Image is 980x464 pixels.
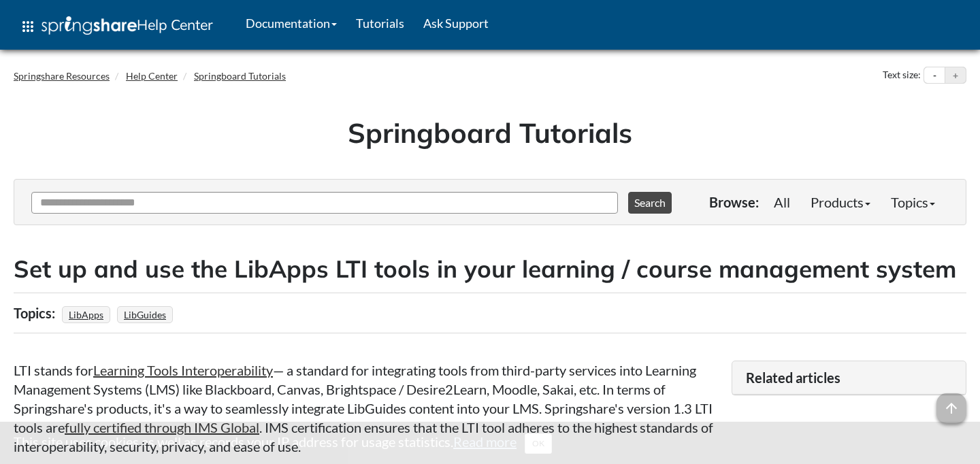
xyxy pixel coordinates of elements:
a: Help Center [126,70,178,82]
img: Springshare [42,16,137,35]
a: arrow_upward [936,395,966,411]
a: Documentation [236,6,346,40]
h2: Set up and use the LibApps LTI tools in your learning / course management system [14,252,966,286]
h1: Springboard Tutorials [24,114,956,152]
a: Springshare Resources [14,70,110,82]
a: Springboard Tutorials [194,70,286,82]
a: Topics [881,188,945,216]
button: Decrease text size [924,67,945,84]
a: Tutorials [346,6,414,40]
a: Learning Tools Interoperability [93,362,273,378]
a: LibGuides [122,305,168,325]
a: apps Help Center [10,6,223,47]
a: LibApps [67,305,105,325]
p: LTI stands for — a standard for integrating tools from third-party services into Learning Managem... [14,361,718,456]
button: Search [628,192,672,214]
span: Help Center [137,16,213,33]
a: fully certified through IMS Global [65,419,259,435]
a: Ask Support [414,6,498,40]
div: Topics: [14,300,59,326]
button: Increase text size [945,67,966,84]
span: arrow_upward [936,393,966,423]
a: Products [800,188,881,216]
span: Related articles [746,369,840,386]
span: apps [20,18,36,35]
a: All [764,188,800,216]
div: Text size: [880,67,924,84]
p: Browse: [709,193,759,212]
